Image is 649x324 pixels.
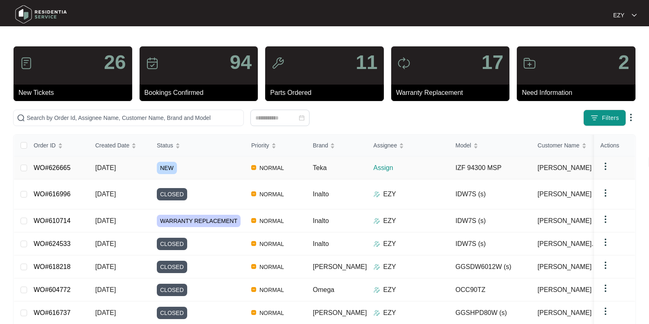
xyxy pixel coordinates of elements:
[313,286,334,293] span: Omega
[601,188,610,198] img: dropdown arrow
[449,209,531,232] td: IDW7S (s)
[583,110,626,126] button: filter iconFilters
[34,164,71,171] a: WO#626665
[538,285,592,295] span: [PERSON_NAME]
[95,191,116,198] span: [DATE]
[383,216,396,226] p: EZY
[256,216,287,226] span: NORMAL
[449,179,531,209] td: IDW7S (s)
[34,141,56,150] span: Order ID
[27,135,89,156] th: Order ID
[601,237,610,247] img: dropdown arrow
[449,232,531,255] td: IDW7S (s)
[313,263,367,270] span: [PERSON_NAME]
[602,114,619,122] span: Filters
[355,53,377,72] p: 11
[95,217,116,224] span: [DATE]
[306,135,367,156] th: Brand
[456,141,471,150] span: Model
[144,88,258,98] p: Bookings Confirmed
[538,308,592,318] span: [PERSON_NAME]
[18,88,132,98] p: New Tickets
[482,53,503,72] p: 17
[157,238,187,250] span: CLOSED
[17,114,25,122] img: search-icon
[256,262,287,272] span: NORMAL
[601,214,610,224] img: dropdown arrow
[256,163,287,173] span: NORMAL
[95,240,116,247] span: [DATE]
[374,141,397,150] span: Assignee
[313,309,367,316] span: [PERSON_NAME]
[34,240,71,247] a: WO#624533
[270,88,384,98] p: Parts Ordered
[256,308,287,318] span: NORMAL
[383,285,396,295] p: EZY
[251,287,256,292] img: Vercel Logo
[34,286,71,293] a: WO#604772
[397,57,410,70] img: icon
[538,141,580,150] span: Customer Name
[383,189,396,199] p: EZY
[383,308,396,318] p: EZY
[374,218,380,224] img: Assigner Icon
[313,240,329,247] span: Inalto
[601,306,610,316] img: dropdown arrow
[374,264,380,270] img: Assigner Icon
[538,189,592,199] span: [PERSON_NAME]
[538,262,592,272] span: [PERSON_NAME]
[449,135,531,156] th: Model
[150,135,245,156] th: Status
[618,53,629,72] p: 2
[613,11,624,19] p: EZY
[256,189,287,199] span: NORMAL
[313,164,327,171] span: Teka
[95,141,129,150] span: Created Date
[256,285,287,295] span: NORMAL
[271,57,284,70] img: icon
[538,239,597,249] span: [PERSON_NAME]...
[601,260,610,270] img: dropdown arrow
[251,310,256,315] img: Vercel Logo
[531,135,613,156] th: Customer Name
[27,113,240,122] input: Search by Order Id, Assignee Name, Customer Name, Brand and Model
[313,217,329,224] span: Inalto
[313,191,329,198] span: Inalto
[34,217,71,224] a: WO#610714
[34,309,71,316] a: WO#616737
[374,163,449,173] p: Assign
[383,262,396,272] p: EZY
[12,2,70,27] img: residentia service logo
[251,141,269,150] span: Priority
[374,241,380,247] img: Assigner Icon
[601,283,610,293] img: dropdown arrow
[374,287,380,293] img: Assigner Icon
[374,310,380,316] img: Assigner Icon
[95,286,116,293] span: [DATE]
[449,255,531,278] td: GGSDW6012W (s)
[157,162,177,174] span: NEW
[632,13,637,17] img: dropdown arrow
[367,135,449,156] th: Assignee
[20,57,33,70] img: icon
[104,53,126,72] p: 26
[157,215,241,227] span: WARRANTY REPLACEMENT
[34,191,71,198] a: WO#616996
[538,216,592,226] span: [PERSON_NAME]
[626,113,636,122] img: dropdown arrow
[89,135,150,156] th: Created Date
[95,309,116,316] span: [DATE]
[157,307,187,319] span: CLOSED
[95,263,116,270] span: [DATE]
[522,88,635,98] p: Need Information
[601,161,610,171] img: dropdown arrow
[251,264,256,269] img: Vercel Logo
[449,156,531,179] td: IZF 94300 MSP
[157,261,187,273] span: CLOSED
[594,135,635,156] th: Actions
[313,141,328,150] span: Brand
[251,191,256,196] img: Vercel Logo
[396,88,510,98] p: Warranty Replacement
[157,188,187,200] span: CLOSED
[251,218,256,223] img: Vercel Logo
